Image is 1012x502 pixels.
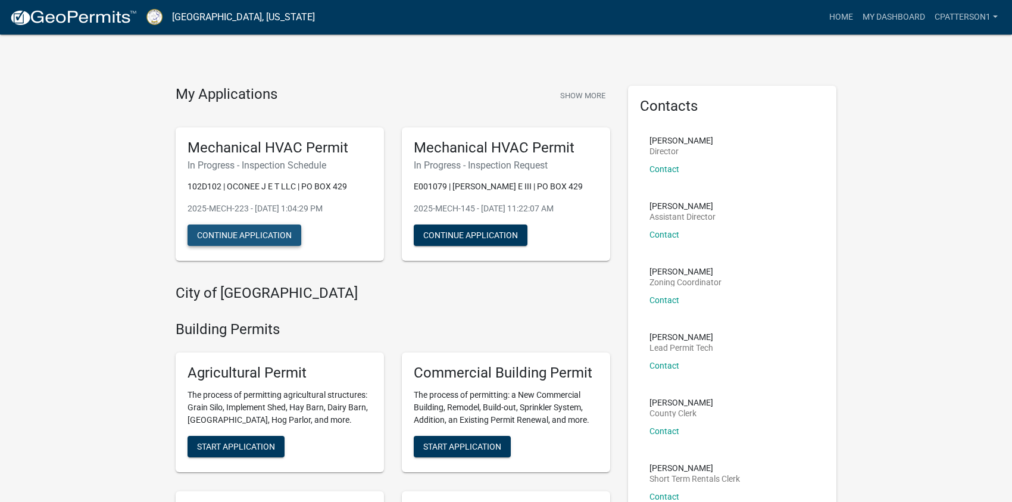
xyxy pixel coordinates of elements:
p: [PERSON_NAME] [649,136,713,145]
p: [PERSON_NAME] [649,267,721,276]
p: The process of permitting: a New Commercial Building, Remodel, Build-out, Sprinkler System, Addit... [414,389,598,426]
a: cpatterson1 [930,6,1002,29]
h4: Building Permits [176,321,610,338]
a: Contact [649,361,679,370]
a: Contact [649,426,679,436]
p: [PERSON_NAME] [649,202,716,210]
h4: My Applications [176,86,277,104]
p: [PERSON_NAME] [649,464,740,472]
h5: Agricultural Permit [188,364,372,382]
h6: In Progress - Inspection Request [414,160,598,171]
p: County Clerk [649,409,713,417]
p: 2025-MECH-223 - [DATE] 1:04:29 PM [188,202,372,215]
h6: In Progress - Inspection Schedule [188,160,372,171]
button: Start Application [188,436,285,457]
h5: Mechanical HVAC Permit [414,139,598,157]
a: Contact [649,492,679,501]
a: Home [824,6,858,29]
h5: Commercial Building Permit [414,364,598,382]
button: Start Application [414,436,511,457]
p: [PERSON_NAME] [649,333,713,341]
h5: Mechanical HVAC Permit [188,139,372,157]
a: Contact [649,230,679,239]
a: My Dashboard [858,6,930,29]
a: Contact [649,295,679,305]
p: 102D102 | OCONEE J E T LLC | PO BOX 429 [188,180,372,193]
p: Assistant Director [649,213,716,221]
a: [GEOGRAPHIC_DATA], [US_STATE] [172,7,315,27]
button: Show More [555,86,610,105]
img: Putnam County, Georgia [146,9,163,25]
p: [PERSON_NAME] [649,398,713,407]
p: Zoning Coordinator [649,278,721,286]
button: Continue Application [414,225,527,246]
button: Continue Application [188,225,301,246]
span: Start Application [423,441,501,451]
a: Contact [649,164,679,174]
h5: Contacts [640,98,824,115]
p: Director [649,147,713,155]
p: The process of permitting agricultural structures: Grain Silo, Implement Shed, Hay Barn, Dairy Ba... [188,389,372,426]
p: 2025-MECH-145 - [DATE] 11:22:07 AM [414,202,598,215]
p: Lead Permit Tech [649,344,713,352]
p: Short Term Rentals Clerk [649,475,740,483]
p: E001079 | [PERSON_NAME] E III | PO BOX 429 [414,180,598,193]
span: Start Application [197,441,275,451]
h4: City of [GEOGRAPHIC_DATA] [176,285,610,302]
